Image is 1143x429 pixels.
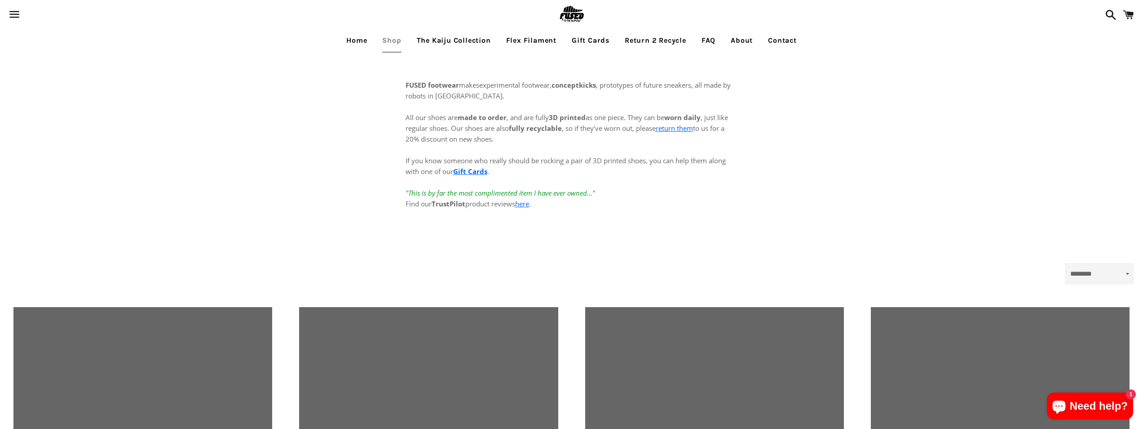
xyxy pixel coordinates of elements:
a: FAQ [695,29,722,52]
strong: worn daily [664,113,701,122]
strong: made to order [458,113,507,122]
strong: fully recyclable [509,124,562,133]
em: "This is by far the most complimented item I have ever owned..." [406,188,595,197]
a: Gift Cards [565,29,616,52]
a: Gift Cards [453,167,487,176]
a: The Kaiju Collection [410,29,498,52]
a: Return 2 Recycle [618,29,693,52]
a: About [724,29,759,52]
a: Shop [375,29,408,52]
a: Flex Filament [499,29,563,52]
strong: FUSED footwear [406,80,459,89]
span: makes [406,80,479,89]
strong: conceptkicks [552,80,596,89]
p: All our shoes are , and are fully as one piece. They can be , just like regular shoes. Our shoes ... [406,101,738,209]
inbox-online-store-chat: Shopify online store chat [1044,393,1136,422]
strong: TrustPilot [432,199,465,208]
a: here [515,199,529,208]
a: Contact [761,29,803,52]
strong: 3D printed [549,113,586,122]
a: Home [340,29,374,52]
span: experimental footwear, , prototypes of future sneakers, all made by robots in [GEOGRAPHIC_DATA]. [406,80,731,100]
a: return them [656,124,693,133]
